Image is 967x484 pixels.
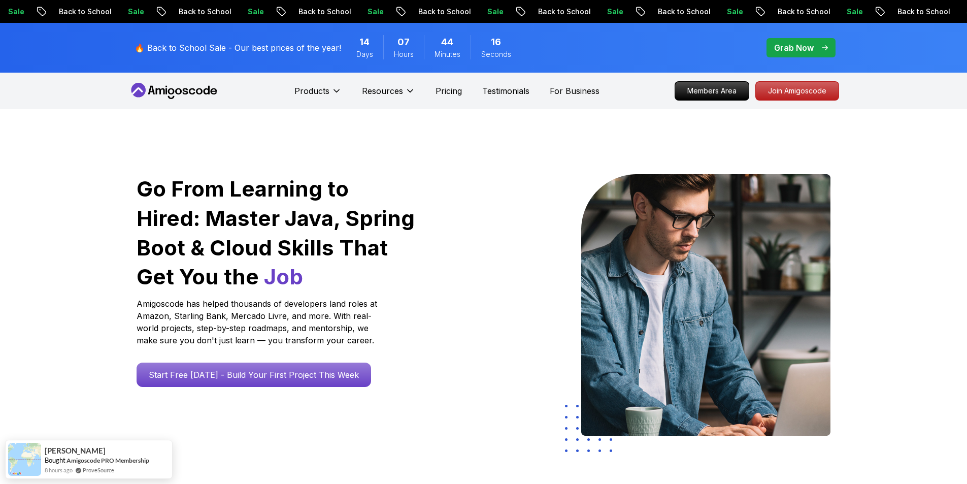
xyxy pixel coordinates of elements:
a: Members Area [675,81,749,101]
span: Job [264,264,303,289]
span: 16 Seconds [491,35,501,49]
p: Resources [362,85,403,97]
span: Hours [394,49,414,59]
p: Back to School [404,7,473,17]
p: Back to School [44,7,113,17]
span: [PERSON_NAME] [45,446,106,455]
p: Sale [233,7,265,17]
p: Sale [712,7,745,17]
p: Grab Now [774,42,814,54]
p: Back to School [523,7,592,17]
p: Back to School [643,7,712,17]
a: Pricing [436,85,462,97]
a: Testimonials [482,85,529,97]
p: Back to School [883,7,952,17]
a: ProveSource [83,466,114,474]
p: Products [294,85,329,97]
p: Join Amigoscode [756,82,839,100]
p: Back to School [284,7,353,17]
p: 🔥 Back to School Sale - Our best prices of the year! [135,42,341,54]
p: Back to School [763,7,832,17]
button: Products [294,85,342,105]
p: Back to School [164,7,233,17]
h1: Go From Learning to Hired: Master Java, Spring Boot & Cloud Skills That Get You the [137,174,416,292]
a: Start Free [DATE] - Build Your First Project This Week [137,363,371,387]
p: Amigoscode has helped thousands of developers land roles at Amazon, Starling Bank, Mercado Livre,... [137,298,380,346]
p: Sale [353,7,385,17]
a: For Business [550,85,599,97]
span: Days [356,49,373,59]
img: hero [581,174,830,436]
span: Seconds [481,49,511,59]
img: provesource social proof notification image [8,443,41,476]
p: Sale [832,7,864,17]
span: Minutes [435,49,460,59]
span: Bought [45,456,65,464]
span: 7 Hours [397,35,410,49]
span: 14 Days [359,35,370,49]
p: Members Area [675,82,749,100]
p: Sale [113,7,146,17]
button: Resources [362,85,415,105]
a: Amigoscode PRO Membership [66,457,149,464]
span: 8 hours ago [45,466,73,474]
p: Sale [473,7,505,17]
a: Join Amigoscode [755,81,839,101]
span: 44 Minutes [441,35,453,49]
p: Sale [592,7,625,17]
